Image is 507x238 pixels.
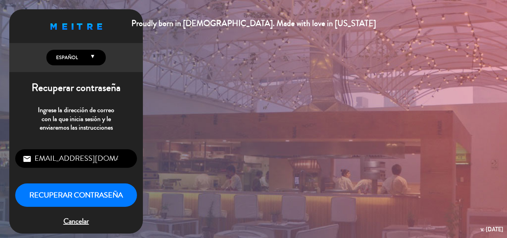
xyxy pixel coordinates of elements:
span: Español [54,54,78,61]
div: v. [DATE] [481,224,503,234]
span: Cancelar [15,215,137,228]
h1: Recuperar contraseña [9,82,143,94]
i: email [23,154,32,163]
input: Correo Electrónico [15,149,137,168]
p: Ingrese la dirección de correo con la que inicia sesión y le enviaremos las instrucciones [15,106,137,132]
button: Recuperar contraseña [15,183,137,207]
